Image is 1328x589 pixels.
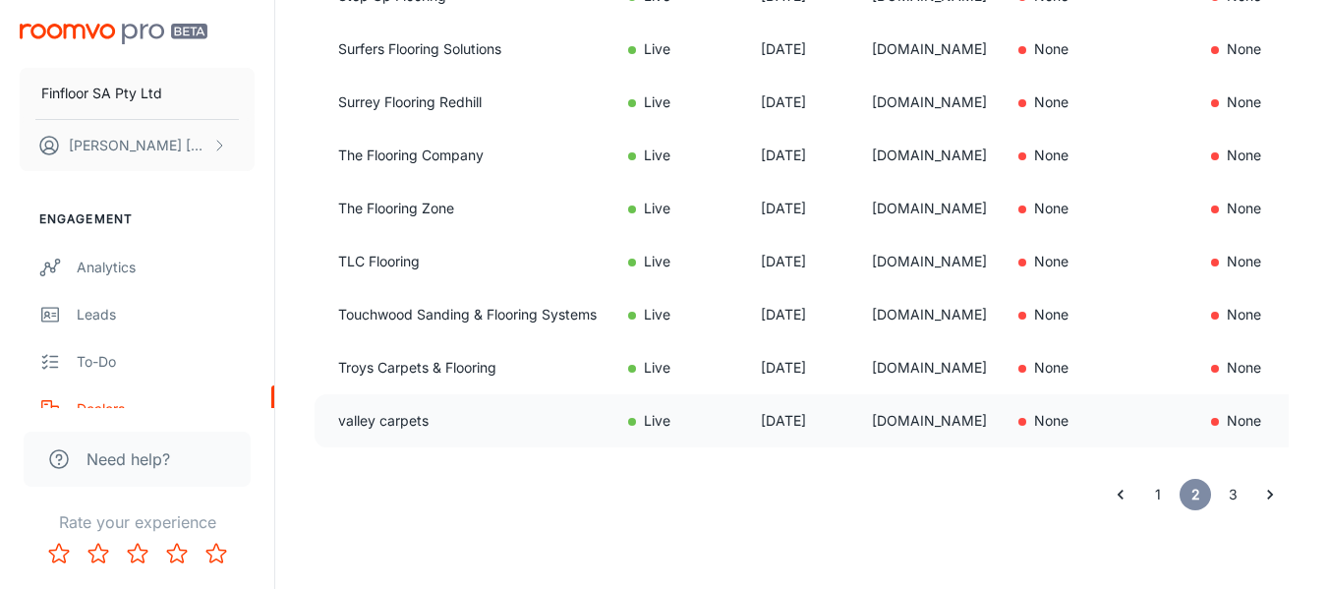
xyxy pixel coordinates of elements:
[315,76,612,129] td: Surrey Flooring Redhill
[197,534,236,573] button: Rate 5 star
[1003,23,1195,76] td: None
[118,534,157,573] button: Rate 3 star
[1003,394,1195,447] td: None
[20,120,255,171] button: [PERSON_NAME] [PERSON_NAME]
[612,23,745,76] td: Live
[745,235,856,288] td: [DATE]
[745,23,856,76] td: [DATE]
[1195,341,1303,394] td: None
[1003,235,1195,288] td: None
[39,534,79,573] button: Rate 1 star
[77,304,255,325] div: Leads
[612,394,745,447] td: Live
[315,23,612,76] td: Surfers Flooring Solutions
[157,534,197,573] button: Rate 4 star
[1195,288,1303,341] td: None
[745,341,856,394] td: [DATE]
[315,235,612,288] td: TLC Flooring
[856,394,1003,447] td: [DOMAIN_NAME]
[612,76,745,129] td: Live
[612,129,745,182] td: Live
[1003,129,1195,182] td: None
[1195,182,1303,235] td: None
[856,129,1003,182] td: [DOMAIN_NAME]
[315,288,612,341] td: Touchwood Sanding & Flooring Systems
[20,68,255,119] button: Finfloor SA Pty Ltd
[315,182,612,235] td: The Flooring Zone
[1003,76,1195,129] td: None
[315,394,612,447] td: valley carpets
[79,534,118,573] button: Rate 2 star
[1003,182,1195,235] td: None
[1195,129,1303,182] td: None
[1102,479,1289,510] nav: pagination navigation
[1195,394,1303,447] td: None
[315,341,612,394] td: Troys Carpets & Flooring
[856,235,1003,288] td: [DOMAIN_NAME]
[856,341,1003,394] td: [DOMAIN_NAME]
[1195,23,1303,76] td: None
[77,351,255,373] div: To-do
[20,24,207,44] img: Roomvo PRO Beta
[87,447,170,471] span: Need help?
[1003,288,1195,341] td: None
[745,182,856,235] td: [DATE]
[1195,235,1303,288] td: None
[69,135,207,156] p: [PERSON_NAME] [PERSON_NAME]
[745,394,856,447] td: [DATE]
[745,129,856,182] td: [DATE]
[1003,341,1195,394] td: None
[16,510,259,534] p: Rate your experience
[1217,479,1248,510] button: Go to page 3
[1105,479,1136,510] button: Go to previous page
[77,257,255,278] div: Analytics
[745,76,856,129] td: [DATE]
[77,398,255,420] div: Dealers
[856,23,1003,76] td: [DOMAIN_NAME]
[1142,479,1174,510] button: Go to page 1
[856,76,1003,129] td: [DOMAIN_NAME]
[1180,479,1211,510] button: page 2
[315,129,612,182] td: The Flooring Company
[41,83,162,104] p: Finfloor SA Pty Ltd
[856,288,1003,341] td: [DOMAIN_NAME]
[1195,76,1303,129] td: None
[612,288,745,341] td: Live
[856,182,1003,235] td: [DOMAIN_NAME]
[1254,479,1286,510] button: Go to next page
[612,341,745,394] td: Live
[612,235,745,288] td: Live
[612,182,745,235] td: Live
[745,288,856,341] td: [DATE]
